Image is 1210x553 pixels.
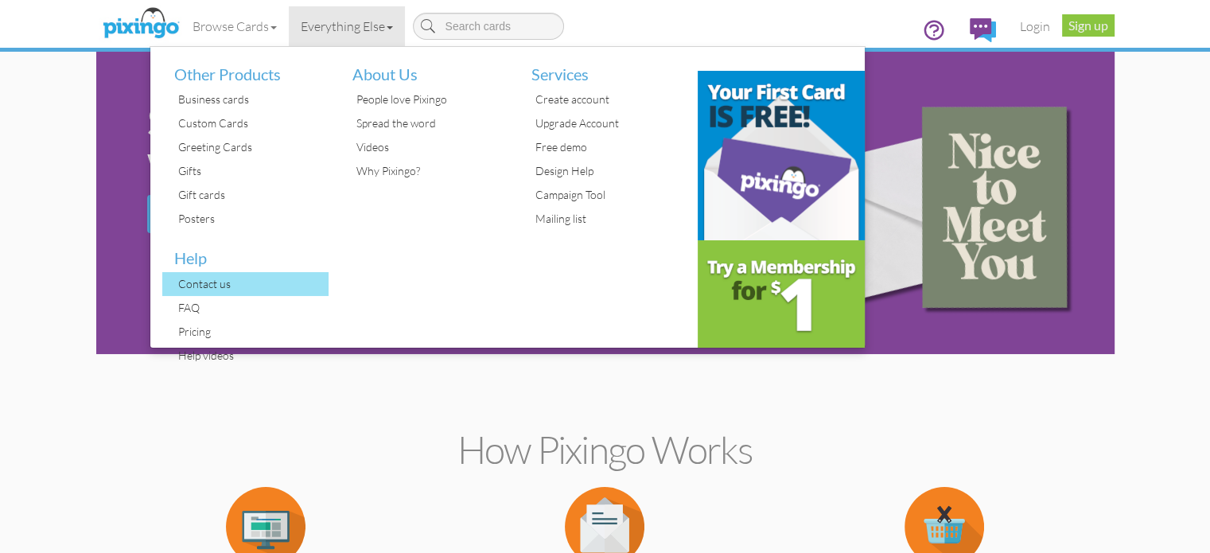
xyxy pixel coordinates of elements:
a: Login [1008,6,1062,46]
div: FAQ [174,296,329,320]
div: Custom Cards [174,111,329,135]
a: Sign up [1062,14,1115,37]
iframe: Chat [1209,552,1210,553]
div: Greeting Cards [174,135,329,159]
li: Other Products [162,47,329,88]
div: Why Pixingo? [352,159,508,183]
div: Spread the word [352,111,508,135]
a: Browse Cards [181,6,289,46]
div: Business cards [174,88,329,111]
div: Pricing [174,320,329,344]
li: Services [519,47,687,88]
img: b31c39d9-a6cc-4959-841f-c4fb373484ab.png [698,71,865,240]
div: People love Pixingo [352,88,508,111]
img: comments.svg [970,18,996,42]
div: Gift cards [174,183,329,207]
li: About Us [340,47,508,88]
img: e3c53f66-4b0a-4d43-9253-35934b16df62.png [698,240,865,348]
div: Design Help [531,159,687,183]
li: Help [162,231,329,272]
h2: How Pixingo works [124,429,1087,471]
div: Free demo [531,135,687,159]
div: Upgrade Account [531,111,687,135]
img: pixingo logo [99,4,183,44]
div: Help videos [174,344,329,368]
div: Contact us [174,272,329,296]
div: Videos [352,135,508,159]
div: Gifts [174,159,329,183]
div: Campaign Tool [531,183,687,207]
div: Create account [531,88,687,111]
a: Everything Else [289,6,405,46]
a: Try us out, your first card is free! [147,195,434,233]
input: Search cards [413,13,564,40]
div: Send Printed Greeting Cards & Gifts with a Few Clicks [147,103,762,179]
div: Mailing list [531,207,687,231]
img: 15b0954d-2d2f-43ee-8fdb-3167eb028af9.png [784,56,1110,351]
div: Posters [174,207,329,231]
